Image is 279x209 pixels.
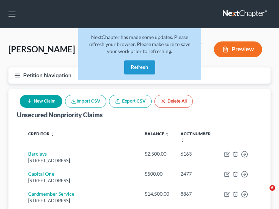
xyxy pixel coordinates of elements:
[8,67,271,84] button: Petition Navigation
[180,150,213,157] div: 6163
[28,131,55,136] a: Creditor unfold_more
[255,185,272,202] iframe: Intercom live chat
[145,131,169,136] a: Balance unfold_more
[214,41,262,57] button: Preview
[20,95,62,108] button: New Claim
[180,138,185,142] i: unfold_more
[180,170,213,177] div: 2477
[50,132,55,136] i: unfold_more
[28,177,133,184] div: [STREET_ADDRESS]
[270,185,275,191] span: 6
[8,44,75,54] span: [PERSON_NAME]
[124,60,155,74] button: Refresh
[145,150,169,157] div: $2,500.00
[17,111,103,119] div: Unsecured Nonpriority Claims
[65,95,106,108] button: Import CSV
[28,157,133,164] div: [STREET_ADDRESS]
[28,197,133,204] div: [STREET_ADDRESS]
[109,95,152,108] a: Export CSV
[28,171,54,177] a: Capital One
[180,190,213,197] div: 8867
[28,151,47,157] a: Barclays
[145,190,169,197] div: $14,500.00
[154,95,193,108] button: Delete All
[89,34,190,54] span: NextChapter has made some updates. Please refresh your browser. Please make sure to save your wor...
[145,170,169,177] div: $500.00
[180,131,211,142] a: Acct Number unfold_more
[28,191,74,197] a: Cardmember Service
[165,132,169,136] i: unfold_more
